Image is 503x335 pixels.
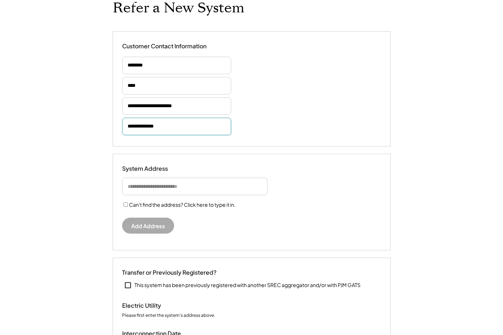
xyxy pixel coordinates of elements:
[122,269,217,277] div: Transfer or Previously Registered?
[122,165,195,173] div: System Address
[122,218,174,234] button: Add Address
[122,302,195,310] div: Electric Utility
[129,201,236,208] label: Can't find the address? Click here to type it in.
[122,312,215,319] div: Please first enter the system's address above.
[134,282,361,289] div: This system has been previously registered with another SREC aggregator and/or with PJM GATS
[122,43,206,50] div: Customer Contact Information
